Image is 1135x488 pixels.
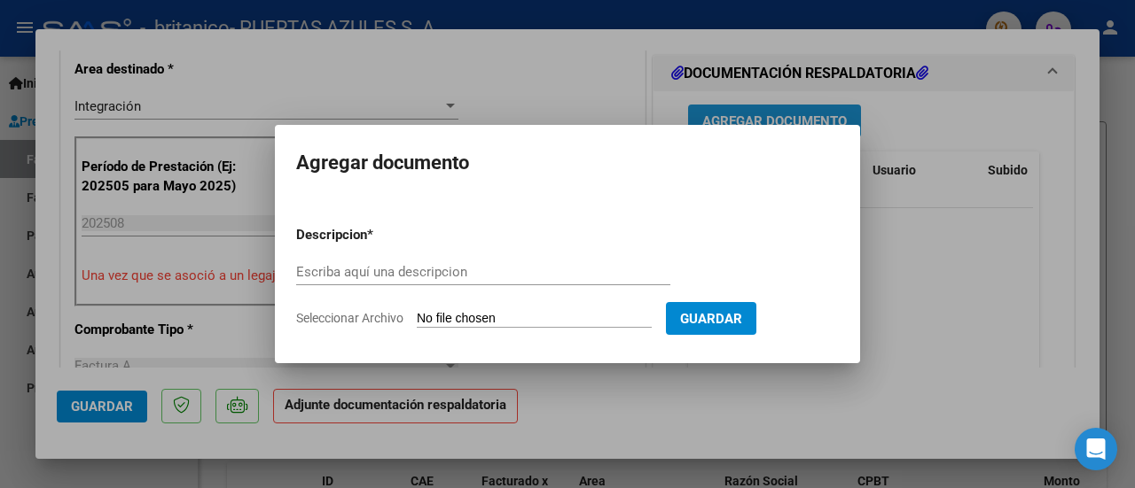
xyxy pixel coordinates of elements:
p: Descripcion [296,225,459,245]
h2: Agregar documento [296,146,839,180]
button: Guardar [666,302,756,335]
span: Guardar [680,311,742,327]
span: Seleccionar Archivo [296,311,403,325]
div: Open Intercom Messenger [1075,428,1117,470]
